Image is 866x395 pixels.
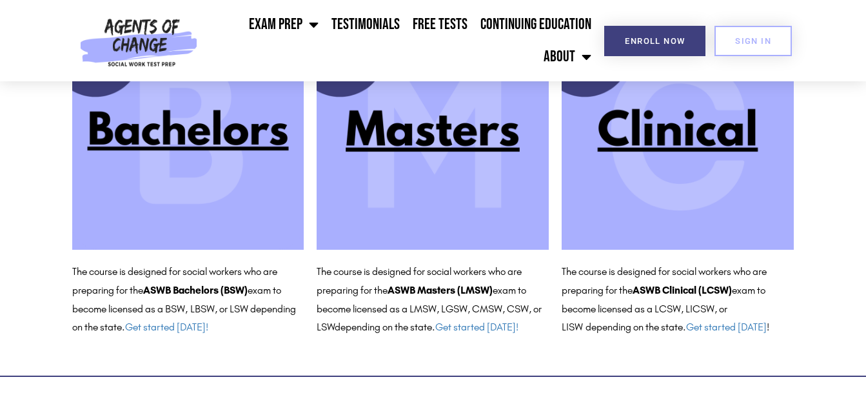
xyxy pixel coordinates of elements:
b: ASWB Bachelors (BSW) [143,284,248,296]
a: Exam Prep [242,8,325,41]
span: SIGN IN [735,37,771,45]
p: The course is designed for social workers who are preparing for the exam to become licensed as a ... [317,263,549,337]
a: Free Tests [406,8,474,41]
a: SIGN IN [714,26,792,56]
a: Enroll Now [604,26,705,56]
nav: Menu [203,8,598,73]
b: ASWB Clinical (LCSW) [633,284,732,296]
a: Get started [DATE] [686,321,767,333]
a: About [537,41,598,73]
a: Get started [DATE]! [125,321,208,333]
span: Enroll Now [625,37,685,45]
a: Testimonials [325,8,406,41]
span: depending on the state [586,321,683,333]
p: The course is designed for social workers who are preparing for the exam to become licensed as a ... [562,263,794,337]
b: ASWB Masters (LMSW) [388,284,493,296]
a: Get started [DATE]! [435,321,518,333]
p: The course is designed for social workers who are preparing for the exam to become licensed as a ... [72,263,304,337]
span: depending on the state. [335,321,518,333]
a: Continuing Education [474,8,598,41]
span: . ! [683,321,769,333]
